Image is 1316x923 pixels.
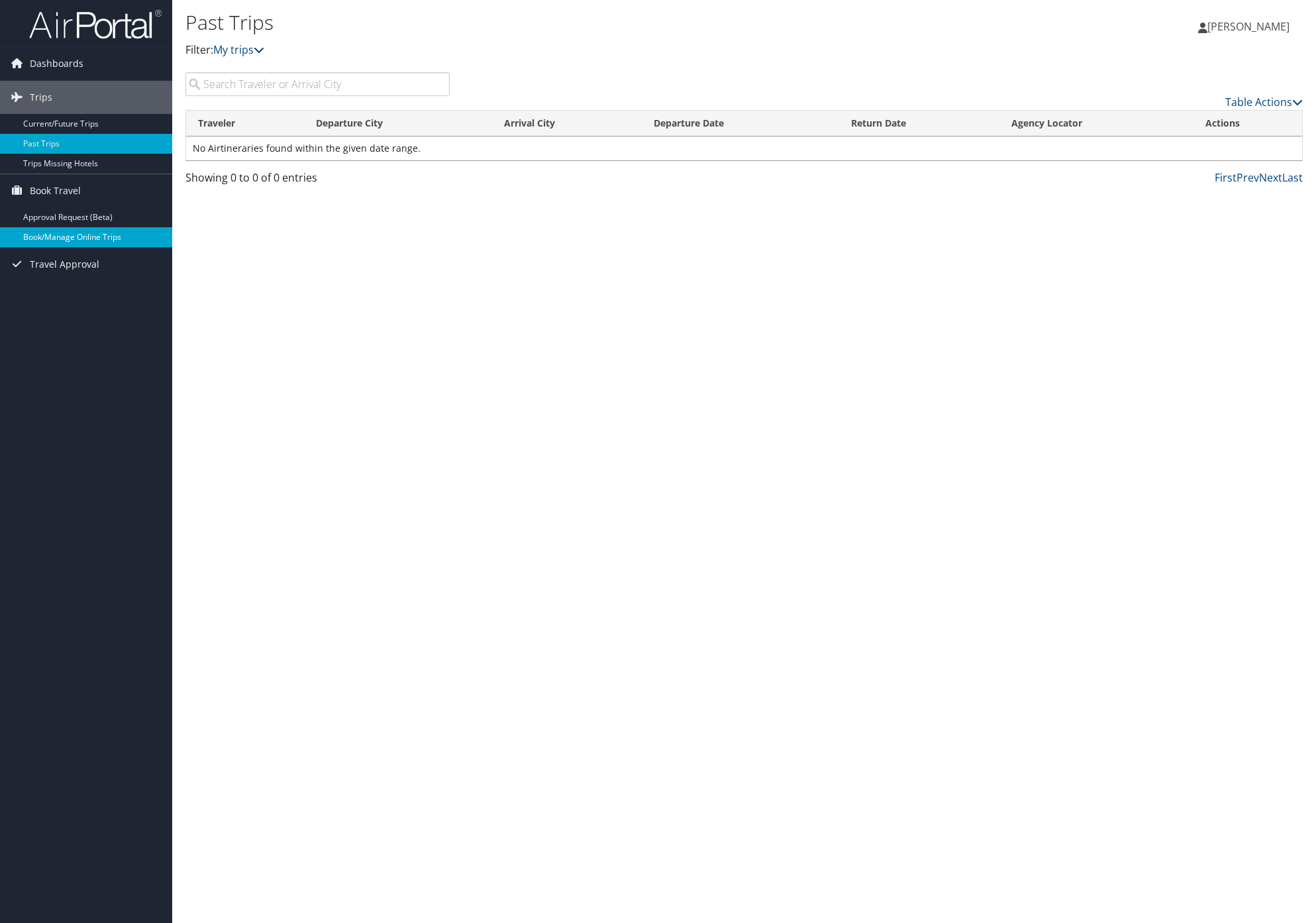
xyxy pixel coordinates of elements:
a: First [1215,170,1237,185]
td: No Airtineraries found within the given date range. [186,136,1302,160]
th: Agency Locator: activate to sort column ascending [999,111,1193,136]
th: Return Date: activate to sort column ascending [839,111,999,136]
p: Filter: [185,42,931,59]
th: Traveler: activate to sort column ascending [186,111,304,136]
a: Next [1259,170,1282,185]
th: Actions [1193,111,1302,136]
input: Search Traveler or Arrival City [185,72,450,96]
a: Prev [1237,170,1259,185]
img: airportal-logo.png [29,9,162,40]
a: Table Actions [1225,95,1303,109]
th: Departure City: activate to sort column ascending [304,111,492,136]
th: Departure Date: activate to sort column ascending [642,111,839,136]
div: Showing 0 to 0 of 0 entries [185,170,450,192]
a: [PERSON_NAME] [1198,7,1303,46]
span: Book Travel [30,174,81,207]
span: [PERSON_NAME] [1207,19,1290,34]
a: My trips [213,42,264,57]
span: Dashboards [30,47,83,80]
a: Last [1282,170,1303,185]
span: Trips [30,81,52,114]
span: Travel Approval [30,248,99,281]
th: Arrival City: activate to sort column ascending [492,111,642,136]
h1: Past Trips [185,9,931,36]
